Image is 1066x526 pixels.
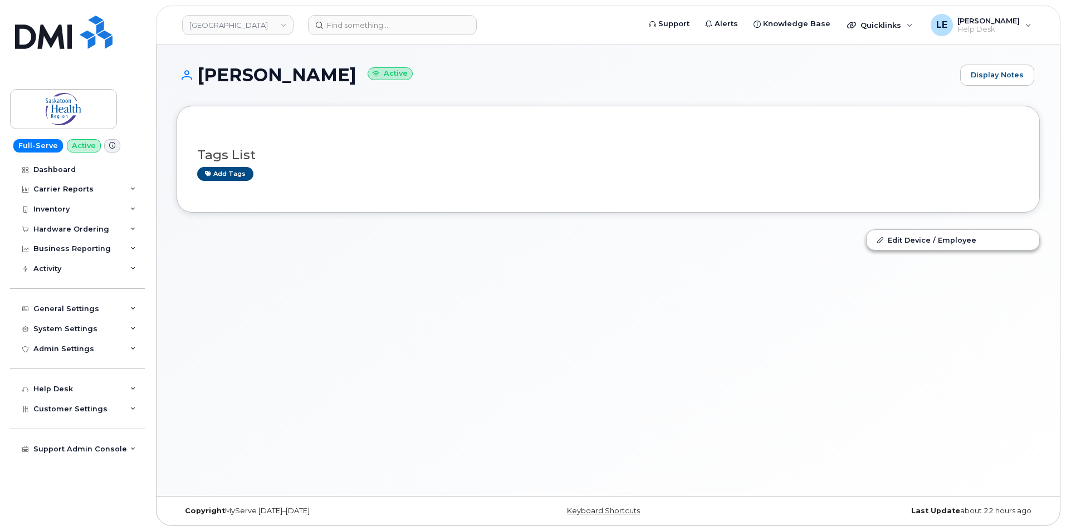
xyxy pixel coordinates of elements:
[368,67,413,80] small: Active
[567,507,640,515] a: Keyboard Shortcuts
[752,507,1040,515] div: about 22 hours ago
[197,148,1019,162] h3: Tags List
[177,65,955,85] h1: [PERSON_NAME]
[867,230,1039,250] a: Edit Device / Employee
[960,65,1034,86] a: Display Notes
[911,507,960,515] strong: Last Update
[197,167,253,181] a: Add tags
[177,507,464,515] div: MyServe [DATE]–[DATE]
[185,507,225,515] strong: Copyright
